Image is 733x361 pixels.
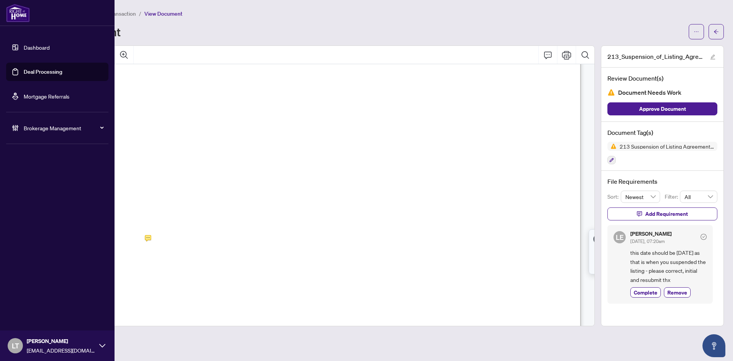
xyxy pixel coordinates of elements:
[685,191,713,202] span: All
[139,9,141,18] li: /
[607,52,703,61] span: 213_Suspension_of_Listing_Agreement_-_Authority_to_Offer_for_Lease_-_PropTx-[PERSON_NAME] 1.pdf
[664,287,691,298] button: Remove
[710,54,715,60] span: edit
[607,142,617,151] img: Status Icon
[607,128,717,137] h4: Document Tag(s)
[701,234,707,240] span: check-circle
[630,248,707,284] span: this date should be [DATE] as that is when you suspended the listing - please correct, initial an...
[607,102,717,115] button: Approve Document
[634,288,657,296] span: Complete
[24,68,62,75] a: Deal Processing
[24,44,50,51] a: Dashboard
[702,334,725,357] button: Open asap
[27,337,95,345] span: [PERSON_NAME]
[617,144,717,149] span: 213 Suspension of Listing Agreement - Authority to Offer for Lease
[95,10,136,17] span: View Transaction
[714,29,719,34] span: arrow-left
[607,177,717,186] h4: File Requirements
[607,193,621,201] p: Sort:
[630,287,661,298] button: Complete
[625,191,656,202] span: Newest
[24,93,69,100] a: Mortgage Referrals
[645,208,688,220] span: Add Requirement
[27,346,95,355] span: [EMAIL_ADDRESS][DOMAIN_NAME]
[694,29,699,34] span: ellipsis
[630,238,665,244] span: [DATE], 07:20am
[607,74,717,83] h4: Review Document(s)
[665,193,680,201] p: Filter:
[639,103,686,115] span: Approve Document
[667,288,687,296] span: Remove
[24,124,103,132] span: Brokerage Management
[6,4,30,22] img: logo
[630,231,672,236] h5: [PERSON_NAME]
[607,207,717,220] button: Add Requirement
[144,10,182,17] span: View Document
[607,89,615,96] img: Document Status
[618,87,681,98] span: Document Needs Work
[12,340,19,351] span: LT
[616,232,624,243] span: LE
